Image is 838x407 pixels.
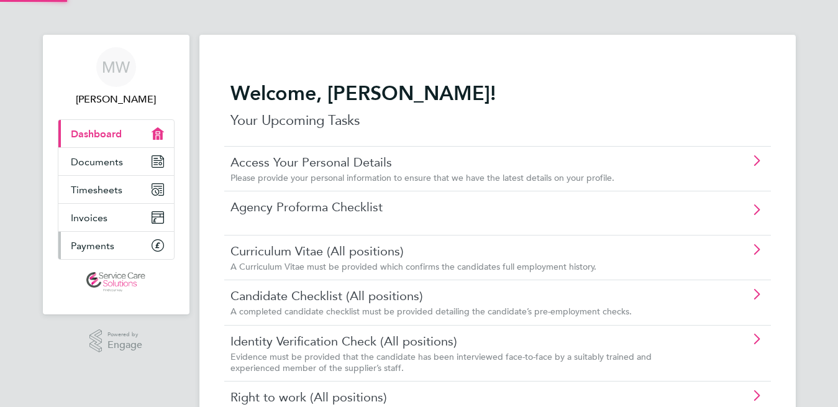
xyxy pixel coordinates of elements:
a: Documents [58,148,174,175]
span: Evidence must be provided that the candidate has been interviewed face-to-face by a suitably trai... [230,351,652,373]
h2: Welcome, [PERSON_NAME]! [230,81,765,106]
a: Payments [58,232,174,259]
nav: Main navigation [43,35,189,314]
span: Engage [107,340,142,350]
a: Access Your Personal Details [230,154,695,170]
a: MW[PERSON_NAME] [58,47,175,107]
span: A completed candidate checklist must be provided detailing the candidate’s pre-employment checks. [230,306,632,317]
span: A Curriculum Vitae must be provided which confirms the candidates full employment history. [230,261,596,272]
span: MW [102,59,130,75]
a: Timesheets [58,176,174,203]
span: Please provide your personal information to ensure that we have the latest details on your profile. [230,172,614,183]
span: Powered by [107,329,142,340]
span: Payments [71,240,114,252]
span: Documents [71,156,123,168]
p: Your Upcoming Tasks [230,111,765,130]
a: Identity Verification Check (All positions) [230,333,695,349]
a: Invoices [58,204,174,231]
a: Powered byEngage [89,329,142,353]
span: Invoices [71,212,107,224]
span: Mark Woodsworth [58,92,175,107]
a: Agency Proforma Checklist [230,199,695,215]
a: Right to work (All positions) [230,389,695,405]
a: Curriculum Vitae (All positions) [230,243,695,259]
a: Dashboard [58,120,174,147]
img: servicecare-logo-retina.png [86,272,145,292]
span: Dashboard [71,128,122,140]
a: Go to home page [58,272,175,292]
a: Candidate Checklist (All positions) [230,288,695,304]
span: Timesheets [71,184,122,196]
